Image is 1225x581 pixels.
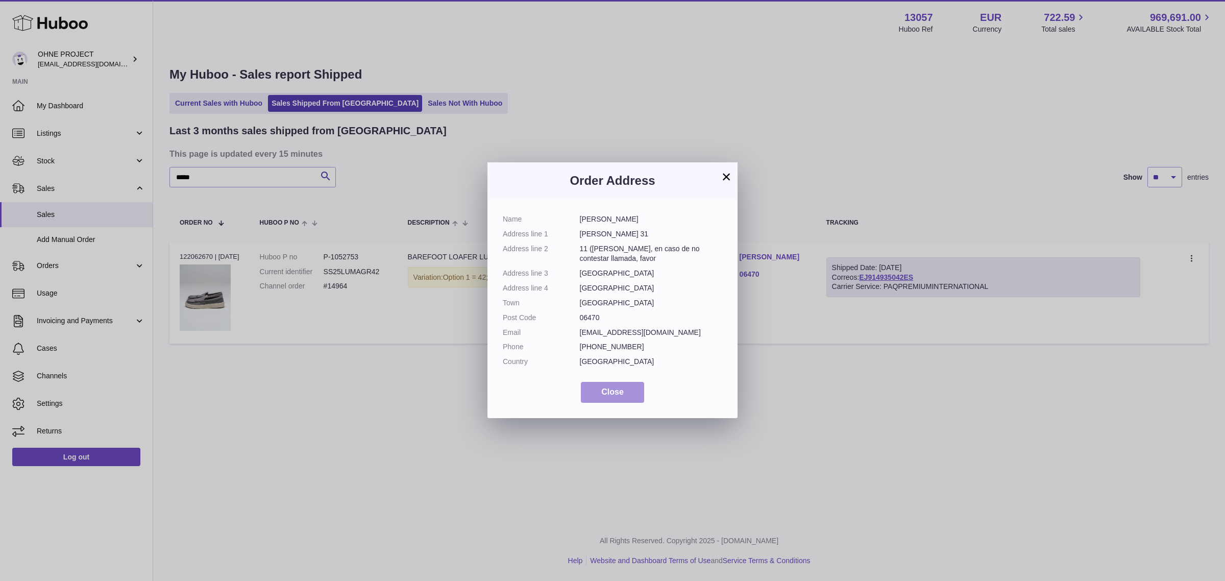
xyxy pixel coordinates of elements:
dd: [PERSON_NAME] [580,214,723,224]
dd: [PHONE_NUMBER] [580,342,723,352]
dd: [GEOGRAPHIC_DATA] [580,357,723,367]
dd: [GEOGRAPHIC_DATA] [580,283,723,293]
dt: Address line 2 [503,244,580,263]
dd: 11 ([PERSON_NAME], en caso de no contestar llamada, favor [580,244,723,263]
dt: Phone [503,342,580,352]
span: Close [601,388,624,396]
dt: Town [503,298,580,308]
dt: Country [503,357,580,367]
dt: Name [503,214,580,224]
button: Close [581,382,644,403]
dt: Email [503,328,580,337]
button: × [720,171,732,183]
h3: Order Address [503,173,722,189]
dt: Address line 4 [503,283,580,293]
dd: [PERSON_NAME] 31 [580,229,723,239]
dt: Address line 1 [503,229,580,239]
dt: Post Code [503,313,580,323]
dd: 06470 [580,313,723,323]
dd: [EMAIL_ADDRESS][DOMAIN_NAME] [580,328,723,337]
dd: [GEOGRAPHIC_DATA] [580,269,723,278]
dd: [GEOGRAPHIC_DATA] [580,298,723,308]
dt: Address line 3 [503,269,580,278]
